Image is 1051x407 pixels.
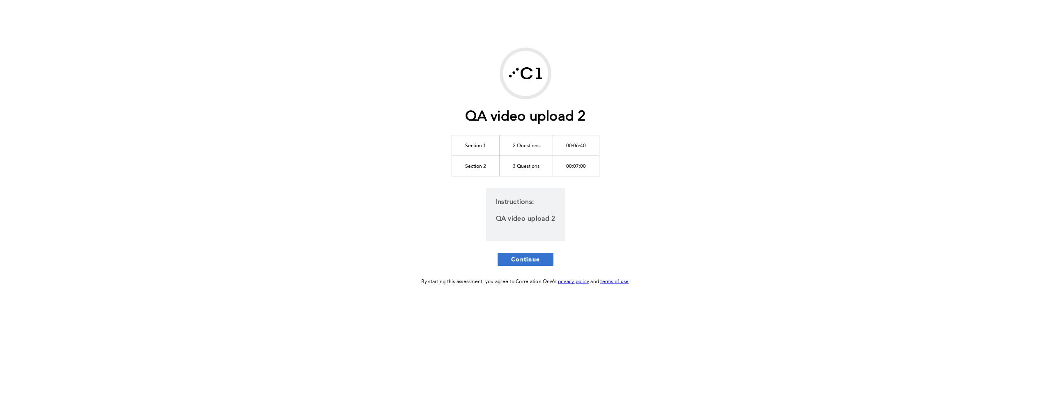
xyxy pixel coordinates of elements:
[498,253,553,266] button: Continue
[500,135,553,155] td: 2 Questions
[452,155,500,176] td: Section 2
[600,279,629,284] a: terms of use
[452,135,500,155] td: Section 1
[496,213,555,225] p: QA video upload 2
[465,109,585,126] h1: QA video upload 2
[421,277,630,286] div: By starting this assessment, you agree to Correlation One's and .
[558,279,590,284] a: privacy policy
[500,155,553,176] td: 3 Questions
[503,51,548,96] img: Correlation One
[553,135,599,155] td: 00:06:40
[486,188,565,241] div: Instructions:
[553,155,599,176] td: 00:07:00
[511,255,540,263] span: Continue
